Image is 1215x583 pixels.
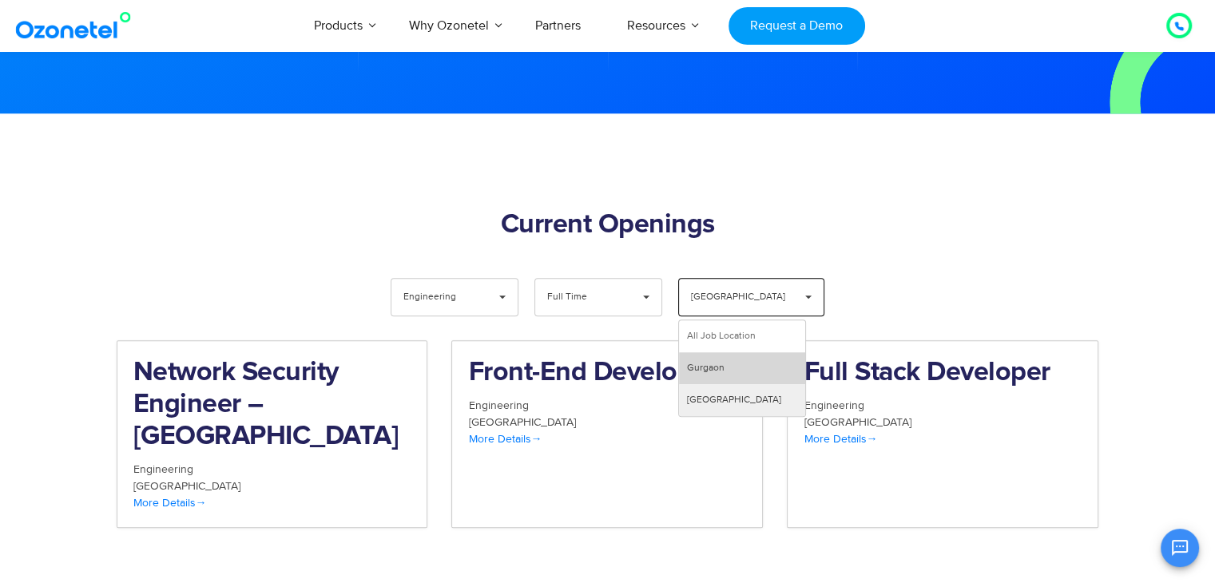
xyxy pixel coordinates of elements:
span: [GEOGRAPHIC_DATA] [804,415,911,429]
span: [GEOGRAPHIC_DATA] [468,415,575,429]
span: Engineering [133,462,193,476]
h2: Current Openings [117,209,1099,241]
li: [GEOGRAPHIC_DATA] [679,384,805,416]
span: Engineering [403,279,479,315]
span: More Details [133,496,207,510]
span: Engineering [804,399,864,412]
h2: Front-End Developer [468,357,746,389]
a: Request a Demo [729,7,865,45]
li: Gurgaon [679,352,805,384]
button: Open chat [1161,529,1199,567]
span: Full Time [547,279,623,315]
a: Front-End Developer Engineering [GEOGRAPHIC_DATA] More Details [451,340,763,528]
a: Network Security Engineer – [GEOGRAPHIC_DATA] Engineering [GEOGRAPHIC_DATA] More Details [117,340,428,528]
span: ▾ [487,279,518,315]
span: ▾ [631,279,661,315]
li: All Job Location [679,320,805,352]
span: ▾ [793,279,824,315]
span: More Details [804,432,877,446]
h2: Full Stack Developer [804,357,1082,389]
span: [GEOGRAPHIC_DATA] [691,279,785,315]
h2: Network Security Engineer – [GEOGRAPHIC_DATA] [133,357,411,453]
span: Engineering [468,399,528,412]
a: Full Stack Developer Engineering [GEOGRAPHIC_DATA] More Details [787,340,1098,528]
span: [GEOGRAPHIC_DATA] [133,479,240,493]
span: More Details [468,432,542,446]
